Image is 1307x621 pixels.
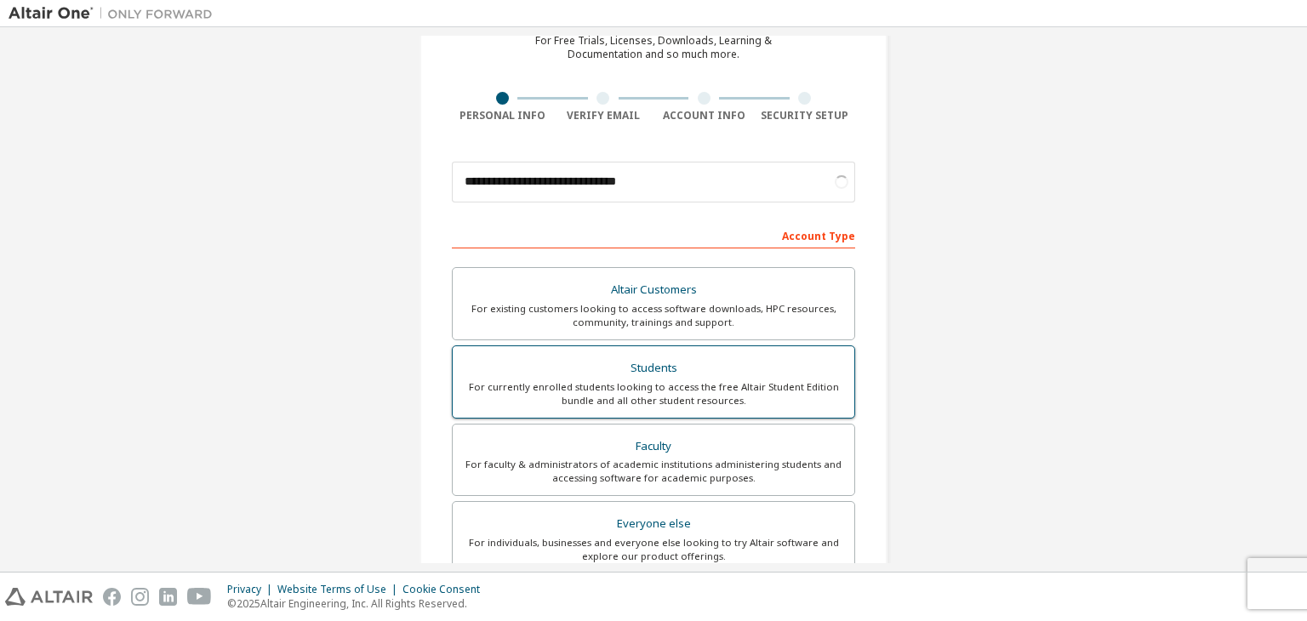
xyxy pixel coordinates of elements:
div: For existing customers looking to access software downloads, HPC resources, community, trainings ... [463,302,844,329]
div: Cookie Consent [402,583,490,596]
img: facebook.svg [103,588,121,606]
div: Account Info [653,109,755,122]
div: Security Setup [755,109,856,122]
div: For individuals, businesses and everyone else looking to try Altair software and explore our prod... [463,536,844,563]
p: © 2025 Altair Engineering, Inc. All Rights Reserved. [227,596,490,611]
div: Faculty [463,435,844,459]
div: For currently enrolled students looking to access the free Altair Student Edition bundle and all ... [463,380,844,407]
img: altair_logo.svg [5,588,93,606]
img: Altair One [9,5,221,22]
div: For Free Trials, Licenses, Downloads, Learning & Documentation and so much more. [535,34,772,61]
div: Altair Customers [463,278,844,302]
img: youtube.svg [187,588,212,606]
div: Verify Email [553,109,654,122]
div: Students [463,356,844,380]
div: For faculty & administrators of academic institutions administering students and accessing softwa... [463,458,844,485]
div: Personal Info [452,109,553,122]
div: Privacy [227,583,277,596]
img: instagram.svg [131,588,149,606]
img: linkedin.svg [159,588,177,606]
div: Website Terms of Use [277,583,402,596]
div: Everyone else [463,512,844,536]
div: Account Type [452,221,855,248]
